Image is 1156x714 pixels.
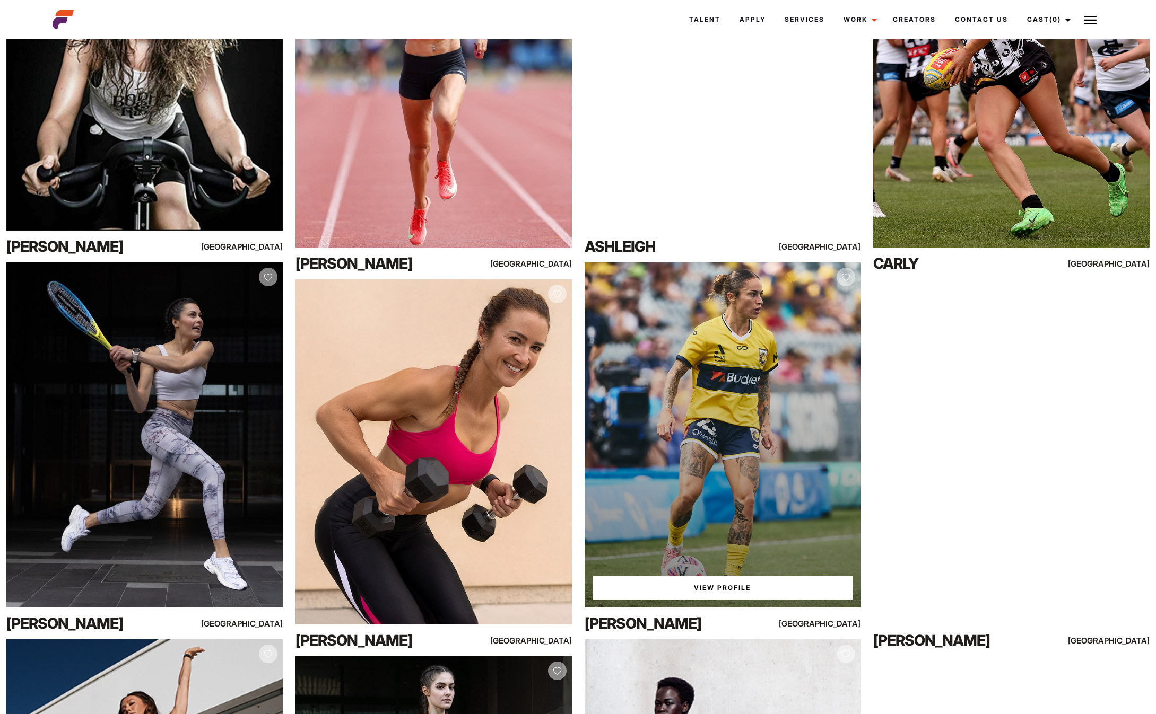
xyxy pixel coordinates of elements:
[775,5,834,34] a: Services
[295,253,461,274] div: [PERSON_NAME]
[1084,14,1097,27] img: Burger icon
[295,630,461,651] div: [PERSON_NAME]
[883,5,945,34] a: Creators
[778,617,861,630] div: [GEOGRAPHIC_DATA]
[778,240,861,253] div: [GEOGRAPHIC_DATA]
[593,576,853,600] a: View Brooke N'sProfile
[6,613,172,634] div: [PERSON_NAME]
[680,5,730,34] a: Talent
[730,5,775,34] a: Apply
[585,613,750,634] div: [PERSON_NAME]
[1049,15,1061,23] span: (0)
[945,5,1018,34] a: Contact Us
[873,253,1039,274] div: Carly
[585,236,750,257] div: Ashleigh
[834,5,883,34] a: Work
[1067,257,1150,270] div: [GEOGRAPHIC_DATA]
[1067,634,1150,647] div: [GEOGRAPHIC_DATA]
[873,630,1039,651] div: [PERSON_NAME]
[200,617,283,630] div: [GEOGRAPHIC_DATA]
[489,634,571,647] div: [GEOGRAPHIC_DATA]
[489,257,571,270] div: [GEOGRAPHIC_DATA]
[6,236,172,257] div: [PERSON_NAME]
[53,9,74,30] img: cropped-aefm-brand-fav-22-square.png
[1018,5,1077,34] a: Cast(0)
[200,240,283,253] div: [GEOGRAPHIC_DATA]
